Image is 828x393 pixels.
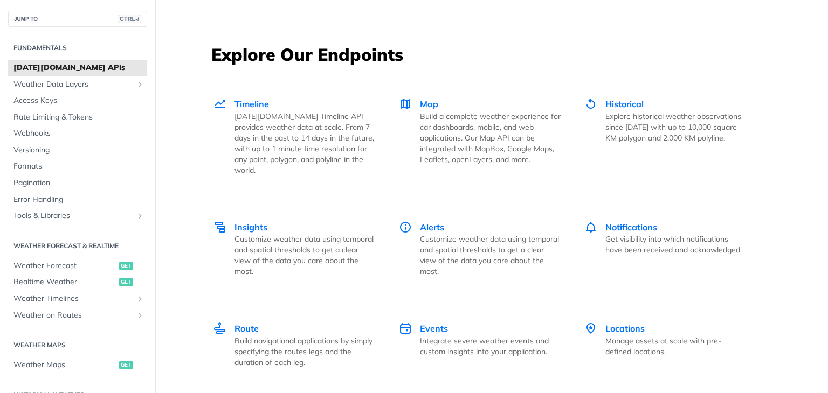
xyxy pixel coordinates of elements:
[8,93,147,109] a: Access Keys
[420,111,561,165] p: Build a complete weather experience for car dashboards, mobile, and web applications. Our Map API...
[212,75,387,198] a: Timeline Timeline [DATE][DOMAIN_NAME] Timeline API provides weather data at scale. From 7 days in...
[8,43,147,53] h2: Fundamentals
[13,360,116,370] span: Weather Maps
[572,75,758,198] a: Historical Historical Explore historical weather observations since [DATE] with up to 10,000 squa...
[399,221,412,234] img: Alerts
[8,192,147,208] a: Error Handling
[13,95,144,106] span: Access Keys
[213,322,226,335] img: Route
[605,323,645,334] span: Locations
[420,335,561,357] p: Integrate severe weather events and custom insights into your application.
[584,322,597,335] img: Locations
[399,322,412,335] img: Events
[8,11,147,27] button: JUMP TOCTRL-/
[8,291,147,307] a: Weather TimelinesShow subpages for Weather Timelines
[572,299,758,390] a: Locations Locations Manage assets at scale with pre-defined locations.
[13,112,144,123] span: Rate Limiting & Tokens
[605,335,746,357] p: Manage assets at scale with pre-defined locations.
[8,142,147,158] a: Versioning
[8,60,147,76] a: [DATE][DOMAIN_NAME] APIs
[13,194,144,205] span: Error Handling
[8,158,147,174] a: Formats
[136,311,144,320] button: Show subpages for Weather on Routes
[234,111,375,176] p: [DATE][DOMAIN_NAME] Timeline API provides weather data at scale. From 7 days in the past to 14 da...
[584,221,597,234] img: Notifications
[572,198,758,300] a: Notifications Notifications Get visibility into which notifications have been received and acknow...
[136,212,144,220] button: Show subpages for Tools & Libraries
[605,222,657,233] span: Notifications
[8,208,147,224] a: Tools & LibrariesShow subpages for Tools & Libraries
[13,293,133,304] span: Weather Timelines
[605,111,746,143] p: Explore historical weather observations since [DATE] with up to 10,000 square KM polygon and 2,00...
[118,15,141,23] span: CTRL-/
[8,175,147,191] a: Pagination
[136,80,144,89] button: Show subpages for Weather Data Layers
[13,62,144,73] span: [DATE][DOMAIN_NAME] APIs
[13,79,133,90] span: Weather Data Layers
[213,221,226,234] img: Insights
[8,274,147,290] a: Realtime Weatherget
[420,234,561,277] p: Customize weather data using temporal and spatial thresholds to get a clear view of the data you ...
[211,43,772,66] h3: Explore Our Endpoints
[234,234,375,277] p: Customize weather data using temporal and spatial thresholds to get a clear view of the data you ...
[234,222,267,233] span: Insights
[420,323,448,334] span: Events
[8,357,147,373] a: Weather Mapsget
[399,97,412,110] img: Map
[387,299,572,390] a: Events Events Integrate severe weather events and custom insights into your application.
[584,97,597,110] img: Historical
[13,161,144,172] span: Formats
[213,97,226,110] img: Timeline
[8,76,147,93] a: Weather Data LayersShow subpages for Weather Data Layers
[13,178,144,188] span: Pagination
[234,99,269,109] span: Timeline
[8,109,147,125] a: Rate Limiting & Tokens
[212,198,387,300] a: Insights Insights Customize weather data using temporal and spatial thresholds to get a clear vie...
[8,125,147,142] a: Webhooks
[420,99,438,109] span: Map
[8,258,147,274] a: Weather Forecastget
[136,294,144,303] button: Show subpages for Weather Timelines
[13,261,116,271] span: Weather Forecast
[212,299,387,390] a: Route Route Build navigational applications by simply specifying the routes legs and the duration...
[387,75,572,198] a: Map Map Build a complete weather experience for car dashboards, mobile, and web applications. Our...
[13,310,133,321] span: Weather on Routes
[420,222,444,233] span: Alerts
[13,210,133,221] span: Tools & Libraries
[8,241,147,251] h2: Weather Forecast & realtime
[13,128,144,139] span: Webhooks
[13,277,116,287] span: Realtime Weather
[13,145,144,156] span: Versioning
[119,361,133,369] span: get
[119,278,133,286] span: get
[605,99,644,109] span: Historical
[234,323,259,334] span: Route
[8,307,147,324] a: Weather on RoutesShow subpages for Weather on Routes
[387,198,572,300] a: Alerts Alerts Customize weather data using temporal and spatial thresholds to get a clear view of...
[8,340,147,350] h2: Weather Maps
[605,234,746,255] p: Get visibility into which notifications have been received and acknowledged.
[119,262,133,270] span: get
[234,335,375,368] p: Build navigational applications by simply specifying the routes legs and the duration of each leg.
